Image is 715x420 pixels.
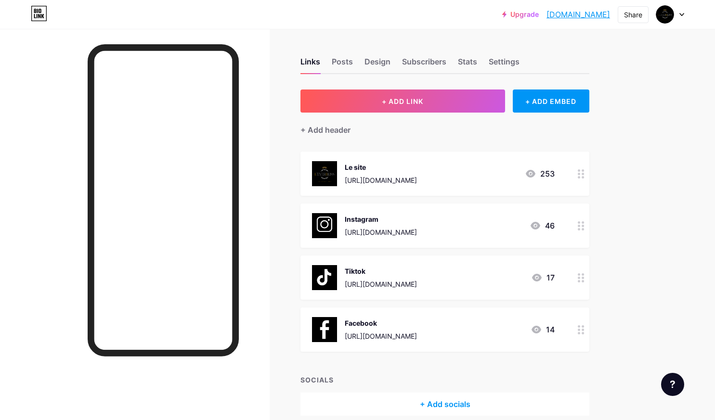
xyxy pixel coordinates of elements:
[525,168,555,179] div: 253
[489,56,520,73] div: Settings
[656,5,674,24] img: lextase
[345,214,417,224] div: Instagram
[300,393,589,416] div: + Add socials
[312,265,337,290] img: Tiktok
[364,56,390,73] div: Design
[402,56,446,73] div: Subscribers
[300,56,320,73] div: Links
[300,89,505,113] button: + ADD LINK
[345,318,417,328] div: Facebook
[382,97,423,105] span: + ADD LINK
[513,89,589,113] div: + ADD EMBED
[458,56,477,73] div: Stats
[345,331,417,341] div: [URL][DOMAIN_NAME]
[312,317,337,342] img: Facebook
[345,162,417,172] div: Le site
[300,124,351,136] div: + Add header
[624,10,642,20] div: Share
[300,375,589,385] div: SOCIALS
[345,175,417,185] div: [URL][DOMAIN_NAME]
[332,56,353,73] div: Posts
[531,272,555,283] div: 17
[502,11,539,18] a: Upgrade
[312,213,337,238] img: Instagram
[345,266,417,276] div: Tiktok
[530,220,555,231] div: 46
[312,161,337,186] img: Le site
[345,227,417,237] div: [URL][DOMAIN_NAME]
[345,279,417,289] div: [URL][DOMAIN_NAME]
[546,9,610,20] a: [DOMAIN_NAME]
[531,324,555,335] div: 14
